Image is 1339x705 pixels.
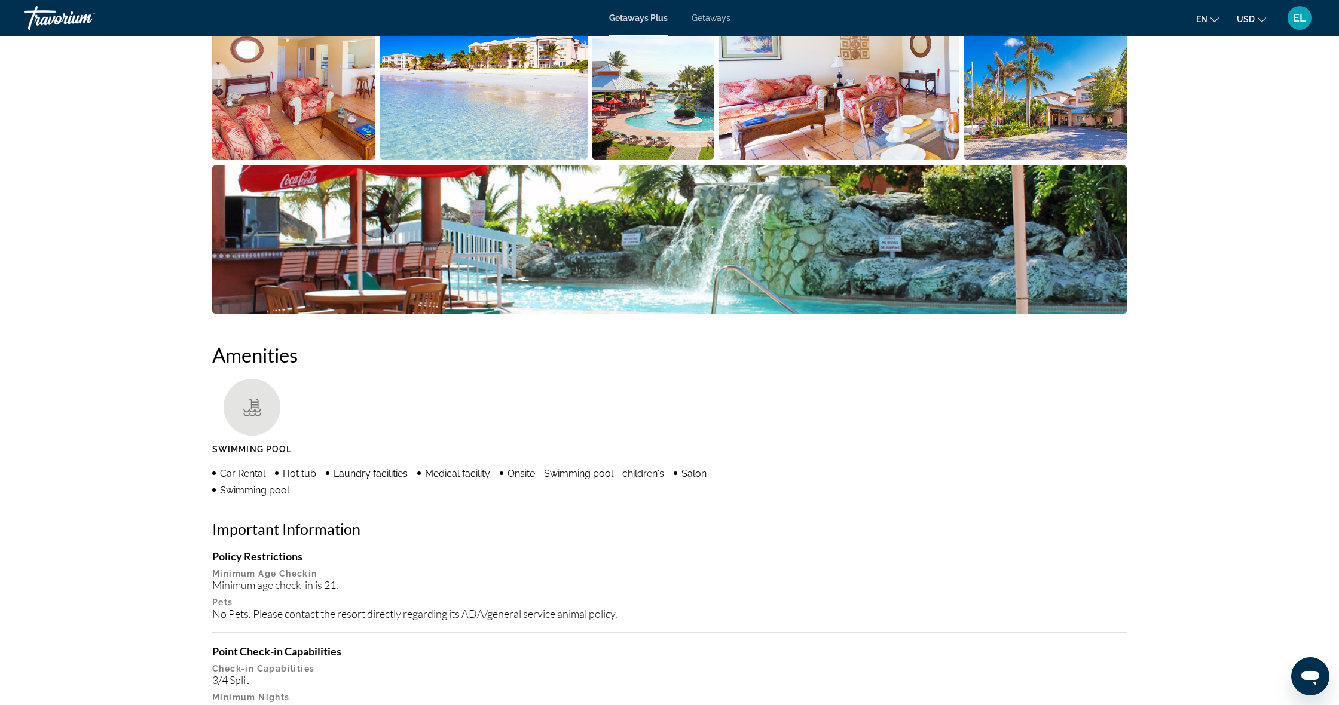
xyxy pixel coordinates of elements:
p: Pets [212,597,1127,607]
p: Check-in Capabilities [212,664,1127,673]
p: Minimum Nights [212,692,1127,702]
button: Open full-screen image slider [212,11,375,160]
div: No Pets. Please contact the resort directly regarding its ADA/general service animal policy. [212,607,1127,620]
h2: Important Information [212,520,1127,538]
button: Change currency [1237,10,1266,27]
a: Travorium [24,2,143,33]
div: 3/4 Split [212,673,1127,686]
span: Salon [681,468,707,479]
button: Change language [1196,10,1219,27]
button: Open full-screen image slider [212,165,1127,314]
button: User Menu [1284,5,1315,30]
h2: Amenities [212,343,1127,367]
span: Swimming Pool [212,445,292,454]
button: Open full-screen image slider [380,11,588,160]
span: Car Rental [220,468,265,479]
span: Onsite - Swimming pool - children's [508,468,664,479]
iframe: Button to launch messaging window [1291,657,1329,695]
span: Swimming pool [220,485,289,496]
span: Medical facility [425,468,490,479]
span: EL [1293,12,1306,24]
button: Open full-screen image slider [964,11,1127,160]
h4: Policy Restrictions [212,550,1127,563]
h4: Point Check-in Capabilities [212,645,1127,658]
a: Getaways Plus [609,13,668,23]
p: Minimum Age Checkin [212,569,1127,578]
span: Hot tub [283,468,316,479]
div: Minimum age check-in is 21. [212,578,1127,591]
span: en [1196,14,1207,24]
a: Getaways [692,13,730,23]
button: Open full-screen image slider [719,11,959,160]
button: Open full-screen image slider [592,11,714,160]
span: USD [1237,14,1255,24]
span: Laundry facilities [334,468,408,479]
